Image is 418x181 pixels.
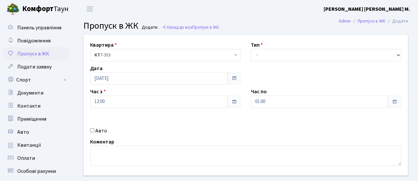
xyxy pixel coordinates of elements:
a: Подати заявку [3,60,69,73]
span: Панель управління [17,24,61,31]
span: Документи [17,89,43,97]
a: Спорт [3,73,69,86]
a: Admin [339,18,351,24]
label: Час по [251,88,267,96]
a: Повідомлення [3,34,69,47]
span: Оплати [17,155,35,162]
span: Подати заявку [17,63,52,70]
nav: breadcrumb [329,14,418,28]
a: Контакти [3,99,69,113]
span: <b>КТ</b>&nbsp;&nbsp;&nbsp;&nbsp;7-353 [90,49,241,61]
a: Пропуск в ЖК [3,47,69,60]
a: Пропуск в ЖК [358,18,385,24]
span: Пропуск в ЖК [192,24,219,30]
a: Авто [3,126,69,139]
span: Особові рахунки [17,168,56,175]
label: Авто [95,127,107,134]
label: Квартира [90,41,117,49]
span: Авто [17,128,29,136]
label: Тип [251,41,263,49]
span: Квитанції [17,142,41,149]
a: Квитанції [3,139,69,152]
a: Оплати [3,152,69,165]
a: Документи [3,86,69,99]
span: Пропуск в ЖК [17,50,49,57]
li: Додати [385,18,408,25]
span: <b>КТ</b>&nbsp;&nbsp;&nbsp;&nbsp;7-353 [94,52,233,58]
b: КТ [94,52,100,58]
span: Пропуск в ЖК [83,19,138,32]
button: Переключити навігацію [82,4,98,14]
label: Коментар [90,138,114,145]
a: Приміщення [3,113,69,126]
span: Повідомлення [17,37,51,44]
a: [PERSON_NAME] [PERSON_NAME] М. [324,5,410,13]
b: [PERSON_NAME] [PERSON_NAME] М. [324,6,410,13]
label: Дата [90,64,103,72]
small: Додати . [140,25,159,30]
span: Таун [22,4,69,15]
a: Назад до всіхПропуск в ЖК [162,24,219,30]
a: Особові рахунки [3,165,69,178]
b: Комфорт [22,4,54,14]
span: Контакти [17,102,40,110]
span: Приміщення [17,115,46,123]
a: Панель управління [3,21,69,34]
img: logo.png [7,3,20,16]
label: Час з [90,88,106,96]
